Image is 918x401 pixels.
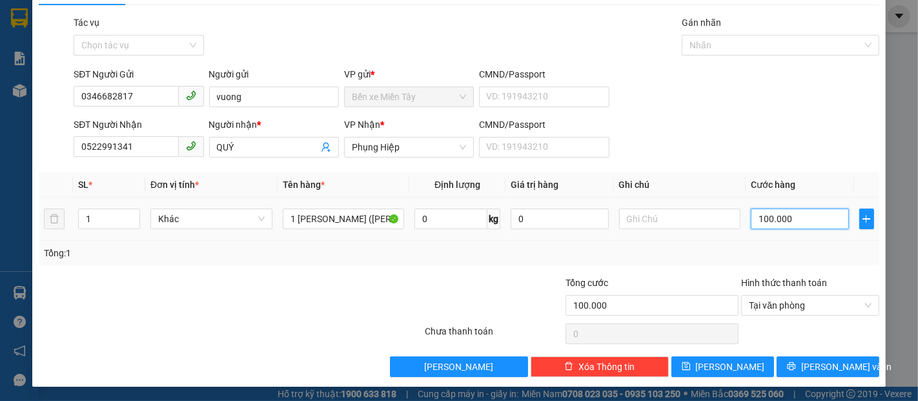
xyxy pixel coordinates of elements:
[479,67,609,81] div: CMND/Passport
[344,67,474,81] div: VP gửi
[352,87,466,107] span: Bến xe Miền Tây
[787,362,796,372] span: printer
[390,356,528,377] button: [PERSON_NAME]
[283,209,405,229] input: VD: Bàn, Ghế
[564,362,573,372] span: delete
[619,209,741,229] input: Ghi Chú
[751,180,795,190] span: Cước hàng
[671,356,774,377] button: save[PERSON_NAME]
[74,67,203,81] div: SĐT Người Gửi
[74,118,203,132] div: SĐT Người Nhận
[614,172,746,198] th: Ghi chú
[321,142,331,152] span: user-add
[79,54,184,67] strong: PHIẾU GỬI HÀNG
[44,246,355,260] div: Tổng: 1
[425,360,494,374] span: [PERSON_NAME]
[209,67,339,81] div: Người gửi
[6,89,108,137] span: Bến xe Miền Tây
[801,360,892,374] span: [PERSON_NAME] và In
[511,209,608,229] input: 0
[487,209,500,229] span: kg
[479,118,609,132] div: CMND/Passport
[74,17,99,28] label: Tác vụ
[158,209,265,229] span: Khác
[6,89,108,137] span: Gửi:
[352,138,466,157] span: Phụng Hiệp
[578,360,635,374] span: Xóa Thông tin
[424,324,565,347] div: Chưa thanh toán
[741,278,827,288] label: Hình thức thanh toán
[859,209,875,229] button: plus
[81,41,172,50] span: TP.HCM -SÓC TRĂNG
[777,356,879,377] button: printer[PERSON_NAME] và In
[682,362,691,372] span: save
[511,180,558,190] span: Giá trị hàng
[44,209,65,229] button: delete
[283,180,325,190] span: Tên hàng
[78,180,88,190] span: SL
[566,278,608,288] span: Tổng cước
[186,90,196,101] span: phone
[186,141,196,151] span: phone
[434,180,480,190] span: Định lượng
[209,118,339,132] div: Người nhận
[87,7,176,35] strong: XE KHÁCH MỸ DUYÊN
[150,180,199,190] span: Đơn vị tính
[344,119,380,130] span: VP Nhận
[749,296,872,315] span: Tại văn phòng
[531,356,669,377] button: deleteXóa Thông tin
[696,360,765,374] span: [PERSON_NAME]
[860,214,874,224] span: plus
[682,17,721,28] label: Gán nhãn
